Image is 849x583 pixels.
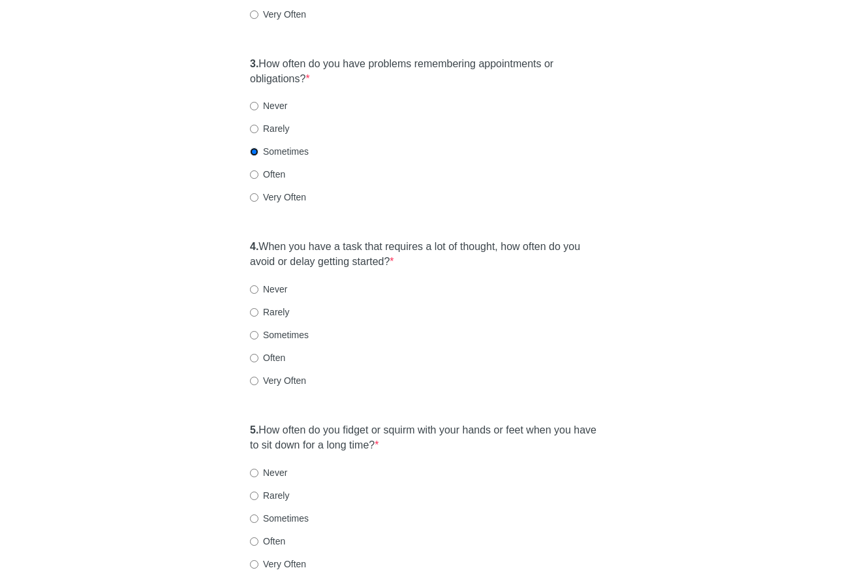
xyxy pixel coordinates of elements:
label: Rarely [250,122,289,135]
input: Sometimes [250,331,258,339]
strong: 3. [250,58,258,69]
input: Very Often [250,377,258,385]
strong: 4. [250,241,258,252]
label: Never [250,283,287,296]
label: Very Often [250,374,306,387]
input: Very Often [250,10,258,19]
label: Rarely [250,489,289,502]
label: Often [250,168,285,181]
label: Never [250,99,287,112]
input: Very Often [250,193,258,202]
input: Often [250,170,258,179]
label: Often [250,351,285,364]
label: Often [250,535,285,548]
input: Rarely [250,492,258,500]
input: Never [250,102,258,110]
input: Sometimes [250,148,258,156]
label: Very Often [250,558,306,571]
input: Sometimes [250,514,258,523]
label: Sometimes [250,145,309,158]
input: Often [250,537,258,546]
label: When you have a task that requires a lot of thought, how often do you avoid or delay getting star... [250,240,599,270]
input: Very Often [250,560,258,569]
label: Very Often [250,8,306,21]
label: How often do you fidget or squirm with your hands or feet when you have to sit down for a long time? [250,423,599,453]
input: Rarely [250,308,258,317]
input: Rarely [250,125,258,133]
input: Never [250,469,258,477]
label: Never [250,466,287,479]
label: Sometimes [250,328,309,341]
strong: 5. [250,424,258,435]
label: Very Often [250,191,306,204]
label: Rarely [250,306,289,319]
label: How often do you have problems remembering appointments or obligations? [250,57,599,87]
input: Never [250,285,258,294]
input: Often [250,354,258,362]
label: Sometimes [250,512,309,525]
